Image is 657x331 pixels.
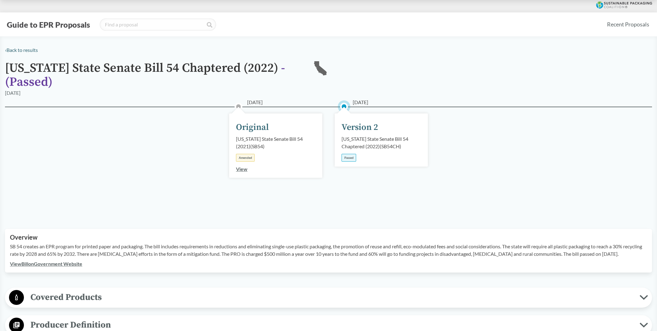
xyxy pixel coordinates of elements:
[247,99,263,106] span: [DATE]
[236,135,315,150] div: [US_STATE] State Senate Bill 54 (2021) ( SB54 )
[5,47,38,53] a: ‹Back to results
[353,99,368,106] span: [DATE]
[342,135,421,150] div: [US_STATE] State Senate Bill 54 Chaptered (2022) ( SB54CH )
[100,18,216,31] input: Find a proposal
[10,234,647,241] h2: Overview
[236,166,247,172] a: View
[342,154,356,162] div: Passed
[10,243,647,258] p: SB 54 creates an EPR program for printed paper and packaging. The bill includes requirements in r...
[342,121,378,134] div: Version 2
[236,154,255,162] div: Amended
[7,290,650,306] button: Covered Products
[5,89,20,97] div: [DATE]
[5,61,303,89] h1: [US_STATE] State Senate Bill 54 Chaptered (2022)
[5,20,92,30] button: Guide to EPR Proposals
[10,261,82,267] a: ViewBillonGovernment Website
[604,17,652,31] a: Recent Proposals
[24,290,640,304] span: Covered Products
[5,60,285,90] span: - ( Passed )
[236,121,269,134] div: Original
